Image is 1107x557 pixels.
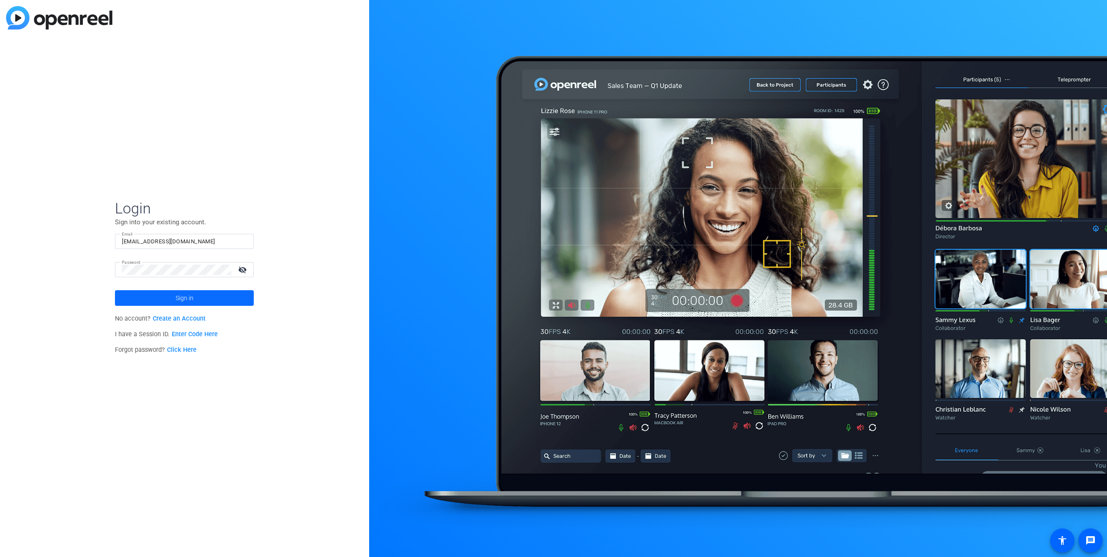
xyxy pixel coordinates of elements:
mat-label: Email [122,232,133,236]
button: Sign in [115,290,254,306]
mat-icon: message [1085,535,1096,546]
a: Click Here [167,346,197,354]
input: Enter Email Address [122,236,247,247]
a: Enter Code Here [172,331,218,338]
mat-icon: accessibility [1057,535,1068,546]
span: Forgot password? [115,346,197,354]
mat-icon: visibility_off [233,263,254,276]
p: Sign into your existing account. [115,217,254,227]
span: Sign in [176,287,193,309]
a: Create an Account [153,315,206,322]
span: No account? [115,315,206,322]
span: I have a Session ID. [115,331,218,338]
mat-label: Password [122,260,141,265]
img: blue-gradient.svg [6,6,112,29]
span: Login [115,199,254,217]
